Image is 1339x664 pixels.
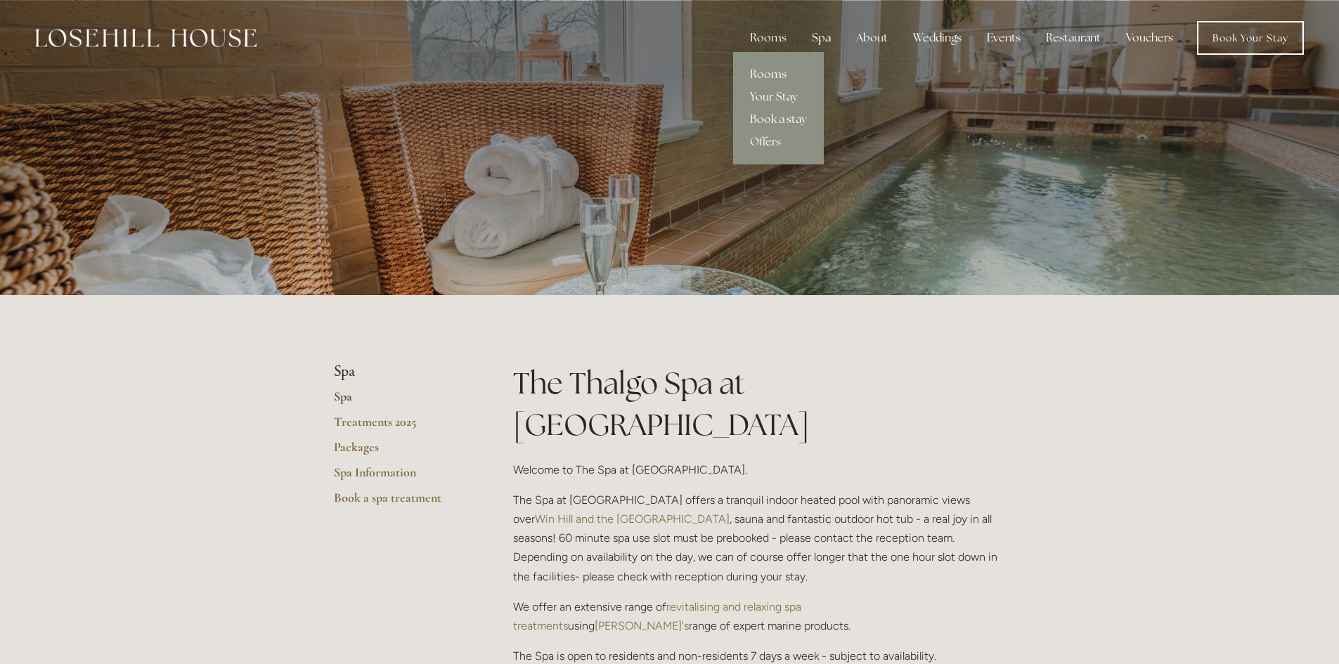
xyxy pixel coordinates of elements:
div: Weddings [902,24,973,52]
a: Vouchers [1115,24,1184,52]
a: Packages [334,439,468,464]
p: We offer an extensive range of using range of expert marine products. [513,597,1006,635]
a: Offers [733,131,824,153]
div: Rooms [739,24,798,52]
a: Rooms [733,63,824,86]
a: Book Your Stay [1197,21,1304,55]
h1: The Thalgo Spa at [GEOGRAPHIC_DATA] [513,363,1006,445]
a: Your Stay [733,86,824,108]
a: Win Hill and the [GEOGRAPHIC_DATA] [535,512,730,526]
img: Losehill House [35,29,257,47]
div: Restaurant [1035,24,1112,52]
div: About [845,24,899,52]
div: Events [976,24,1032,52]
p: Welcome to The Spa at [GEOGRAPHIC_DATA]. [513,460,1006,479]
a: Book a spa treatment [334,490,468,515]
a: Treatments 2025 [334,414,468,439]
a: [PERSON_NAME]'s [595,619,689,632]
p: The Spa at [GEOGRAPHIC_DATA] offers a tranquil indoor heated pool with panoramic views over , sau... [513,490,1006,586]
a: Book a stay [733,108,824,131]
div: Spa [801,24,842,52]
a: Spa [334,389,468,414]
a: Spa Information [334,464,468,490]
li: Spa [334,363,468,381]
